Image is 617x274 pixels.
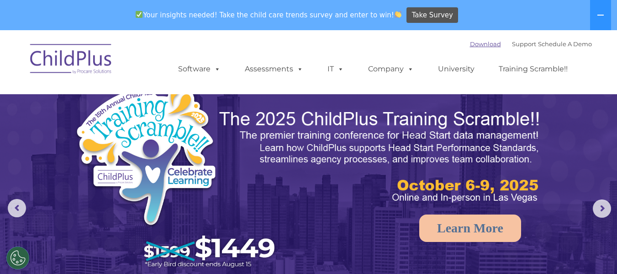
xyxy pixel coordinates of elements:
[318,60,353,78] a: IT
[132,6,406,24] span: Your insights needed! Take the child care trends survey and enter to win!
[419,215,521,242] a: Learn More
[470,40,501,48] a: Download
[412,7,453,23] span: Take Survey
[429,60,484,78] a: University
[236,60,312,78] a: Assessments
[538,40,592,48] a: Schedule A Demo
[406,7,458,23] a: Take Survey
[169,60,230,78] a: Software
[26,38,117,83] img: ChildPlus by Procare Solutions
[136,11,142,18] img: ✅
[359,60,423,78] a: Company
[490,60,577,78] a: Training Scramble!!
[127,98,166,105] span: Phone number
[395,11,401,18] img: 👏
[512,40,536,48] a: Support
[470,40,592,48] font: |
[6,247,29,269] button: Cookies Settings
[127,60,155,67] span: Last name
